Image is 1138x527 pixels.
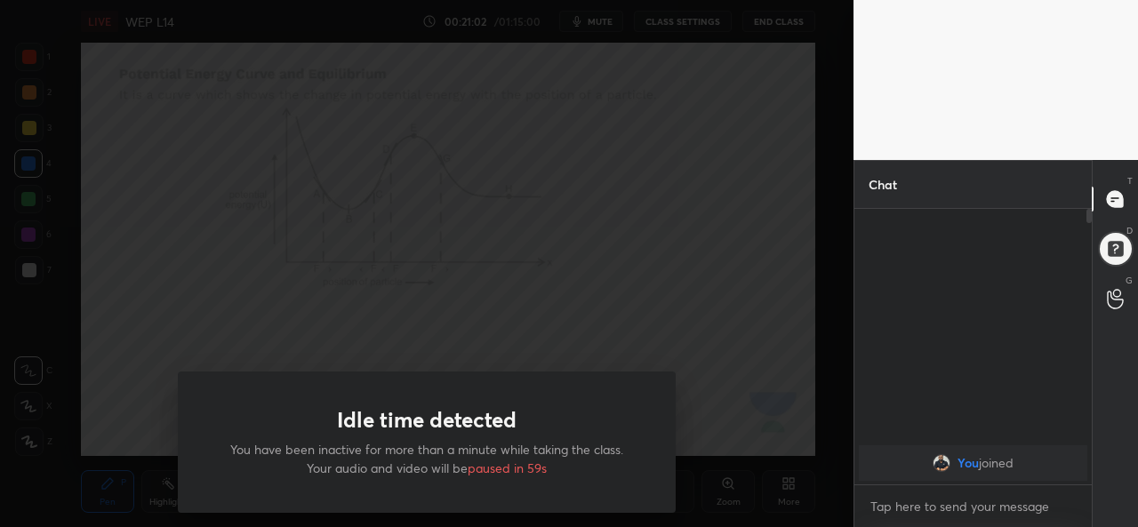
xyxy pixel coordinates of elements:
[933,454,950,472] img: 13743b0af8ac47088b4dc21eba1d392f.jpg
[1127,174,1133,188] p: T
[1126,224,1133,237] p: D
[958,456,979,470] span: You
[337,407,517,433] h1: Idle time detected
[979,456,1014,470] span: joined
[1126,274,1133,287] p: G
[220,440,633,477] p: You have been inactive for more than a minute while taking the class. Your audio and video will be
[854,442,1092,484] div: grid
[468,459,547,476] span: paused in 59s
[854,161,911,208] p: Chat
